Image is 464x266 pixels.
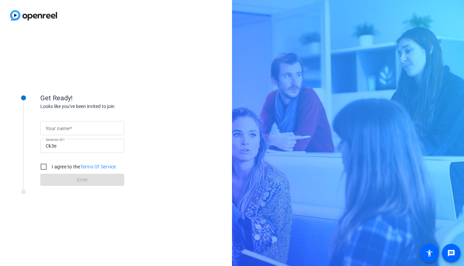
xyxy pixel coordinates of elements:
[50,163,116,170] label: I agree to the
[425,249,433,257] mat-icon: accessibility
[447,249,455,257] mat-icon: message
[40,93,175,103] div: Get Ready!
[40,103,175,110] div: Looks like you've been invited to join
[80,164,116,169] a: Terms Of Service
[46,138,63,142] mat-label: Session ID
[46,126,69,131] mat-label: Your name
